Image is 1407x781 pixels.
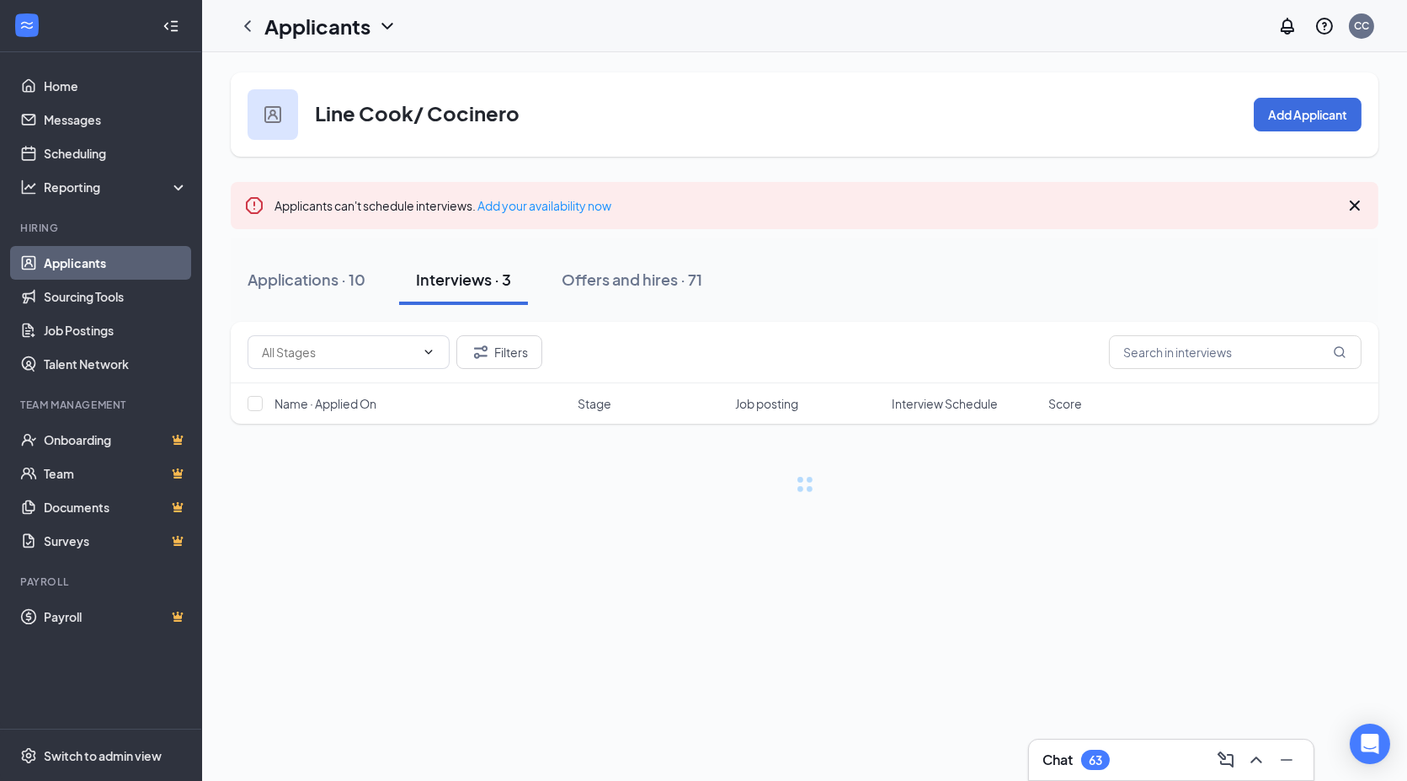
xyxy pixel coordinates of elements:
span: Applicants can't schedule interviews. [274,198,611,213]
span: Interview Schedule [892,395,998,412]
svg: Minimize [1276,750,1297,770]
div: Applications · 10 [248,269,365,290]
a: TeamCrown [44,457,188,490]
svg: QuestionInfo [1314,16,1335,36]
div: Open Intercom Messenger [1350,724,1390,764]
span: Score [1048,395,1082,412]
svg: Notifications [1277,16,1298,36]
button: Add Applicant [1254,98,1362,131]
button: Filter Filters [456,335,542,369]
a: SurveysCrown [44,524,188,558]
svg: Filter [471,342,491,362]
svg: ComposeMessage [1216,750,1236,770]
svg: ChevronDown [422,345,435,359]
div: Reporting [44,179,189,195]
span: Job posting [735,395,798,412]
div: Hiring [20,221,184,235]
div: CC [1354,19,1369,33]
div: Payroll [20,575,184,589]
a: Applicants [44,246,188,280]
div: Interviews · 3 [416,269,511,290]
button: ComposeMessage [1212,746,1239,773]
svg: WorkstreamLogo [19,17,35,34]
h1: Applicants [264,12,370,40]
div: Offers and hires · 71 [562,269,702,290]
svg: ChevronLeft [237,16,258,36]
svg: ChevronDown [377,16,397,36]
button: Minimize [1273,746,1300,773]
a: Messages [44,103,188,136]
button: ChevronUp [1243,746,1270,773]
a: Home [44,69,188,103]
h3: Line Cook/ Cocinero [315,99,520,127]
span: Stage [578,395,611,412]
svg: Collapse [163,18,179,35]
div: 63 [1089,753,1102,768]
a: Scheduling [44,136,188,170]
img: user icon [264,106,281,123]
input: All Stages [262,343,415,361]
a: Sourcing Tools [44,280,188,313]
a: DocumentsCrown [44,490,188,524]
a: Job Postings [44,313,188,347]
span: Name · Applied On [274,395,376,412]
svg: Cross [1345,195,1365,216]
input: Search in interviews [1109,335,1362,369]
svg: Error [244,195,264,216]
svg: Analysis [20,179,37,195]
a: Talent Network [44,347,188,381]
h3: Chat [1042,751,1073,769]
div: Team Management [20,398,184,412]
svg: ChevronUp [1246,750,1266,770]
div: Switch to admin view [44,747,162,764]
svg: MagnifyingGlass [1333,345,1346,359]
a: PayrollCrown [44,600,188,634]
a: Add your availability now [477,198,611,213]
svg: Settings [20,747,37,764]
a: OnboardingCrown [44,423,188,457]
